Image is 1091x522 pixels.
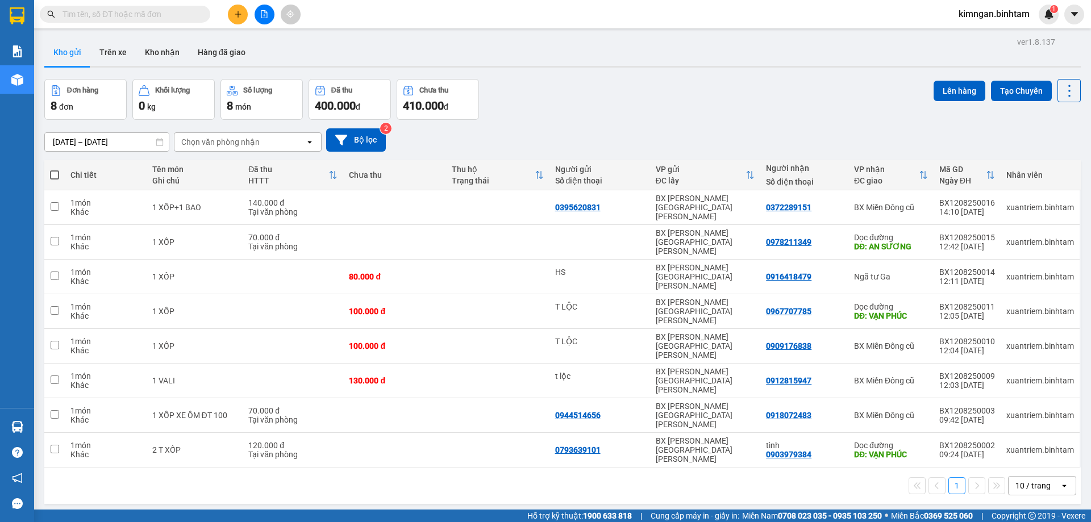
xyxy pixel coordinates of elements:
[939,277,995,286] div: 12:11 [DATE]
[152,341,238,350] div: 1 XỐP
[70,198,140,207] div: 1 món
[656,436,755,463] div: BX [PERSON_NAME][GEOGRAPHIC_DATA][PERSON_NAME]
[948,477,965,494] button: 1
[939,176,986,185] div: Ngày ĐH
[939,165,986,174] div: Mã GD
[555,371,644,381] div: t lộc
[939,346,995,355] div: 12:04 [DATE]
[51,99,57,112] span: 8
[260,10,268,18] span: file-add
[939,415,995,424] div: 09:42 [DATE]
[939,207,995,216] div: 14:10 [DATE]
[234,10,242,18] span: plus
[1060,481,1069,490] svg: open
[44,39,90,66] button: Kho gửi
[555,176,644,185] div: Số điện thoại
[90,39,136,66] button: Trên xe
[939,337,995,346] div: BX1208250010
[248,165,328,174] div: Đã thu
[281,5,301,24] button: aim
[70,277,140,286] div: Khác
[1017,36,1055,48] div: ver 1.8.137
[12,473,23,483] span: notification
[47,10,55,18] span: search
[848,160,934,190] th: Toggle SortBy
[939,450,995,459] div: 09:24 [DATE]
[555,203,601,212] div: 0395620831
[70,441,140,450] div: 1 món
[70,268,140,277] div: 1 món
[331,86,352,94] div: Đã thu
[70,207,140,216] div: Khác
[152,165,238,174] div: Tên món
[778,511,882,520] strong: 0708 023 035 - 0935 103 250
[139,99,145,112] span: 0
[656,263,755,290] div: BX [PERSON_NAME][GEOGRAPHIC_DATA][PERSON_NAME]
[248,207,338,216] div: Tại văn phòng
[939,268,995,277] div: BX1208250014
[766,164,843,173] div: Người nhận
[380,123,392,134] sup: 2
[854,272,928,281] div: Ngã tư Ga
[885,513,888,518] span: ⚪️
[766,441,843,450] div: tình
[854,165,919,174] div: VP nhận
[854,242,928,251] div: DĐ: AN SƯƠNG
[656,332,755,360] div: BX [PERSON_NAME][GEOGRAPHIC_DATA][PERSON_NAME]
[854,411,928,420] div: BX Miền Đông cũ
[891,510,973,522] span: Miền Bắc
[147,102,156,111] span: kg
[766,307,811,316] div: 0967707785
[640,510,642,522] span: |
[656,165,746,174] div: VP gửi
[12,447,23,458] span: question-circle
[59,102,73,111] span: đơn
[924,511,973,520] strong: 0369 525 060
[766,272,811,281] div: 0916418479
[45,133,169,151] input: Select a date range.
[70,371,140,381] div: 1 món
[228,5,248,24] button: plus
[11,421,23,433] img: warehouse-icon
[403,99,444,112] span: 410.000
[446,160,549,190] th: Toggle SortBy
[766,177,843,186] div: Số điện thoại
[555,268,644,277] div: HS
[1006,272,1074,281] div: xuantriem.binhtam
[555,302,644,311] div: T LỘC
[1052,5,1056,13] span: 1
[555,165,644,174] div: Người gửi
[12,498,23,509] span: message
[70,406,140,415] div: 1 món
[854,341,928,350] div: BX Miền Đông cũ
[255,5,274,24] button: file-add
[766,203,811,212] div: 0372289151
[70,170,140,179] div: Chi tiết
[152,272,238,281] div: 1 XỐP
[939,302,995,311] div: BX1208250011
[70,450,140,459] div: Khác
[1064,5,1084,24] button: caret-down
[356,102,360,111] span: đ
[326,128,386,152] button: Bộ lọc
[854,302,928,311] div: Dọc đường
[939,381,995,390] div: 12:03 [DATE]
[555,337,644,346] div: T LỘC
[136,39,189,66] button: Kho nhận
[656,402,755,429] div: BX [PERSON_NAME][GEOGRAPHIC_DATA][PERSON_NAME]
[766,411,811,420] div: 0918072483
[70,337,140,346] div: 1 món
[286,10,294,18] span: aim
[11,45,23,57] img: solution-icon
[1006,445,1074,454] div: xuantriem.binhtam
[152,307,238,316] div: 1 XỐP
[70,242,140,251] div: Khác
[309,79,391,120] button: Đã thu400.000đ
[248,415,338,424] div: Tại văn phòng
[939,233,995,242] div: BX1208250015
[132,79,215,120] button: Khối lượng0kg
[227,99,233,112] span: 8
[939,198,995,207] div: BX1208250016
[1006,341,1074,350] div: xuantriem.binhtam
[11,74,23,86] img: warehouse-icon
